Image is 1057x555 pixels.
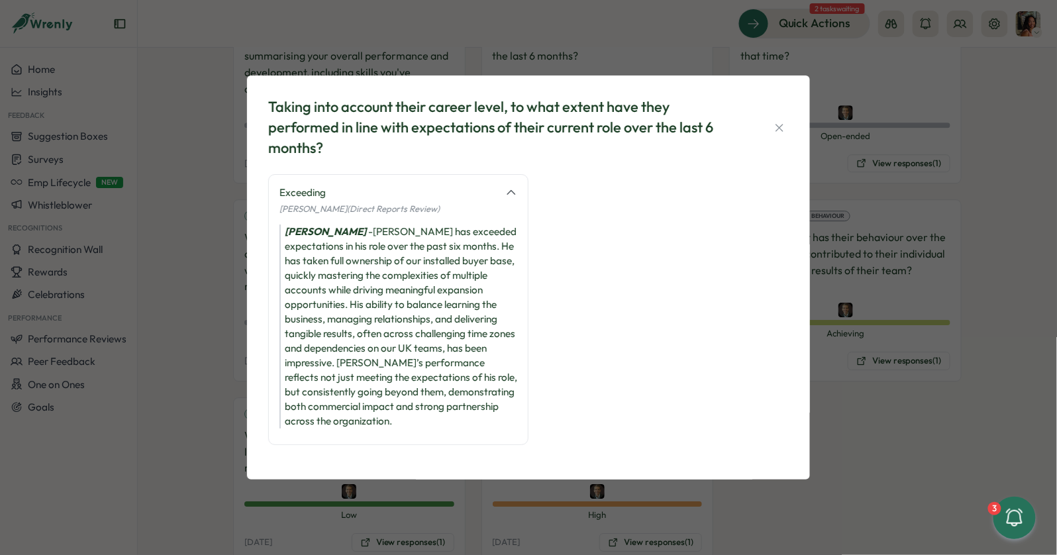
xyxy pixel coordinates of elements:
[279,203,440,214] span: [PERSON_NAME] (Direct Reports Review)
[285,225,366,238] i: [PERSON_NAME]
[279,225,517,429] div: - [PERSON_NAME] has exceeded expectations in his role over the past six months. He has taken full...
[988,502,1001,515] div: 3
[993,497,1036,539] button: 3
[268,97,738,158] div: Taking into account their career level, to what extent have they performed in line with expectati...
[279,185,497,200] div: Exceeding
